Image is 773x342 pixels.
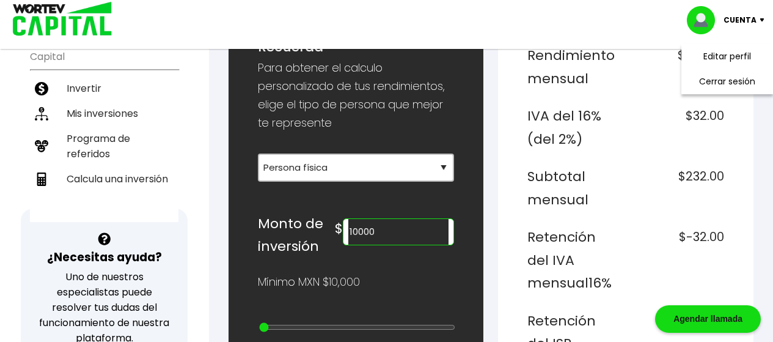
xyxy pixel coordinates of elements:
[527,226,621,295] h6: Retención del IVA mensual 16%
[30,166,178,191] a: Calcula una inversión
[35,173,48,186] img: calculadora-icon.17d418c4.svg
[724,11,757,29] p: Cuenta
[258,59,455,132] p: Para obtener el calculo personalizado de tus rendimientos, elige el tipo de persona que mejor te ...
[631,105,724,151] h6: $32.00
[703,50,751,63] a: Editar perfil
[631,226,724,295] h6: $-32.00
[527,105,621,151] h6: IVA del 16% (del 2%)
[47,248,162,266] h3: ¿Necesitas ayuda?
[35,139,48,153] img: recomiendanos-icon.9b8e9327.svg
[527,44,621,90] h6: Rendimiento mensual
[30,76,178,101] a: Invertir
[655,305,761,333] div: Agendar llamada
[30,43,178,222] ul: Capital
[757,18,773,22] img: icon-down
[335,217,343,240] h6: $
[631,44,724,90] h6: $200.00
[30,126,178,166] a: Programa de referidos
[527,165,621,211] h6: Subtotal mensual
[258,212,335,258] h6: Monto de inversión
[258,273,360,291] p: Mínimo MXN $10,000
[30,101,178,126] a: Mis inversiones
[631,165,724,211] h6: $232.00
[35,107,48,121] img: inversiones-icon.6695dc30.svg
[687,6,724,34] img: profile-image
[35,82,48,95] img: invertir-icon.b3b967d7.svg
